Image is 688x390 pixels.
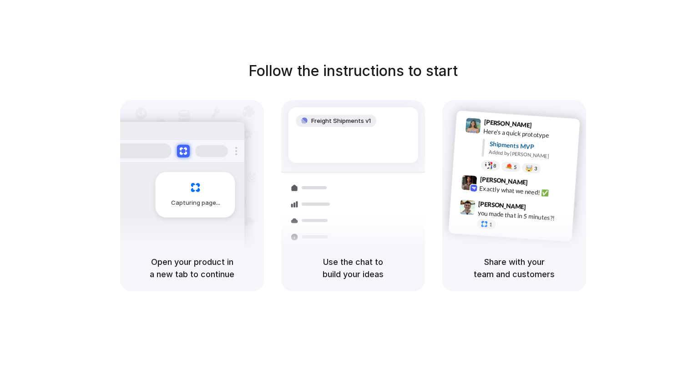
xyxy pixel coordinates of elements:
[483,126,574,142] div: Here's a quick prototype
[248,60,458,82] h1: Follow the instructions to start
[453,256,575,280] h5: Share with your team and customers
[311,116,371,126] span: Freight Shipments v1
[292,256,414,280] h5: Use the chat to build your ideas
[171,198,222,208] span: Capturing page
[484,117,532,130] span: [PERSON_NAME]
[493,163,496,168] span: 8
[514,164,517,169] span: 5
[479,183,570,199] div: Exactly what we need! ✅
[489,148,572,162] div: Added by [PERSON_NAME]
[489,222,492,227] span: 1
[131,256,253,280] h5: Open your product in a new tab to continue
[489,139,573,154] div: Shipments MVP
[480,174,528,187] span: [PERSON_NAME]
[477,208,568,223] div: you made that in 5 minutes?!
[534,166,537,171] span: 3
[531,178,549,189] span: 9:42 AM
[478,198,526,212] span: [PERSON_NAME]
[535,121,553,132] span: 9:41 AM
[529,203,547,214] span: 9:47 AM
[526,165,533,172] div: 🤯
